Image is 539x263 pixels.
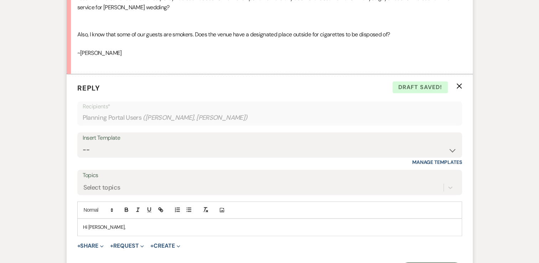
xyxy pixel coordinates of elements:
[83,183,120,192] div: Select topics
[77,243,104,249] button: Share
[77,243,81,249] span: +
[150,243,180,249] button: Create
[83,170,457,181] label: Topics
[83,223,456,231] p: Hi [PERSON_NAME],
[110,243,113,249] span: +
[110,243,144,249] button: Request
[150,243,154,249] span: +
[83,111,457,125] div: Planning Portal Users
[83,133,457,143] div: Insert Template
[393,81,448,93] span: Draft saved!
[412,159,462,165] a: Manage Templates
[143,113,248,123] span: ( [PERSON_NAME], [PERSON_NAME] )
[83,102,457,111] p: Recipients*
[77,83,100,93] span: Reply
